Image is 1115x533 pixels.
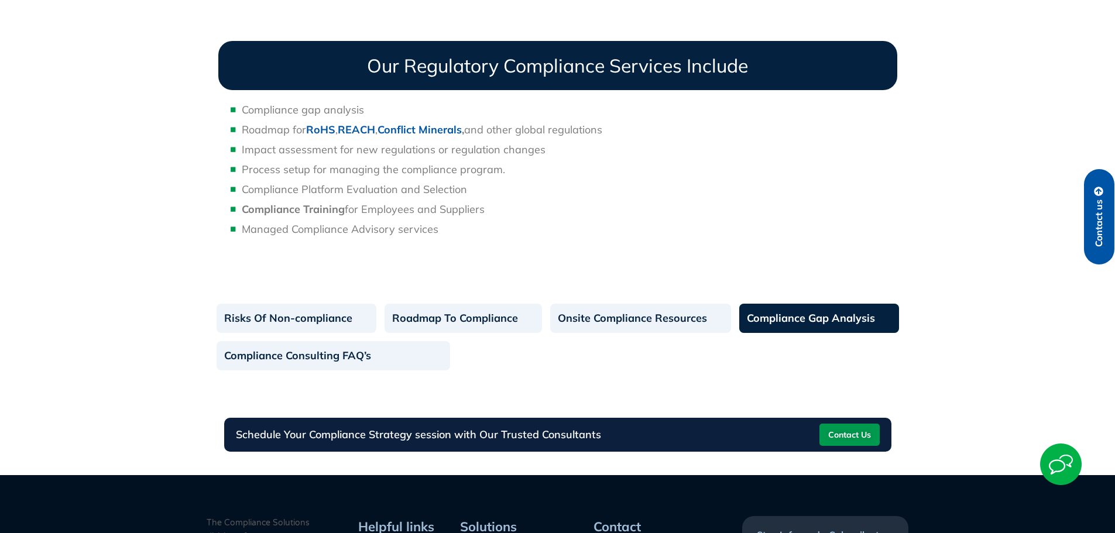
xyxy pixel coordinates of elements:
[242,183,467,196] span: Compliance Platform Evaluation and Selection
[242,202,345,216] strong: Compliance Training
[1094,200,1104,247] span: Contact us
[550,304,731,333] a: Onsite Compliance Resources
[217,304,376,333] a: Risks Of Non-compliance
[385,304,542,333] a: Roadmap To Compliance
[464,123,602,136] span: and other global regulations
[217,341,450,370] a: Compliance Consulting FAQ’s
[378,123,462,136] a: Conflict Minerals
[242,222,438,236] span: Managed Compliance Advisory services
[218,41,897,90] h3: Our Regulatory Compliance Services Include
[242,103,364,116] span: Compliance gap analysis
[335,123,338,136] span: ,
[375,123,378,136] span: ,
[338,123,375,136] a: REACH
[739,304,899,333] a: Compliance Gap Analysis
[828,425,871,444] span: Contact Us
[236,429,601,440] h3: Schedule Your Compliance Strategy session with Our Trusted Consultants
[242,163,505,176] span: Process setup for managing the compliance program.
[306,123,335,136] a: RoHS
[378,123,464,136] b: ,
[1084,169,1114,264] a: Contact us
[242,123,306,136] span: Roadmap for
[819,424,880,446] a: Contact Us
[242,202,485,216] span: for Employees and Suppliers
[242,143,546,156] span: Impact assessment for new regulations or regulation changes
[1040,443,1082,485] img: Start Chat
